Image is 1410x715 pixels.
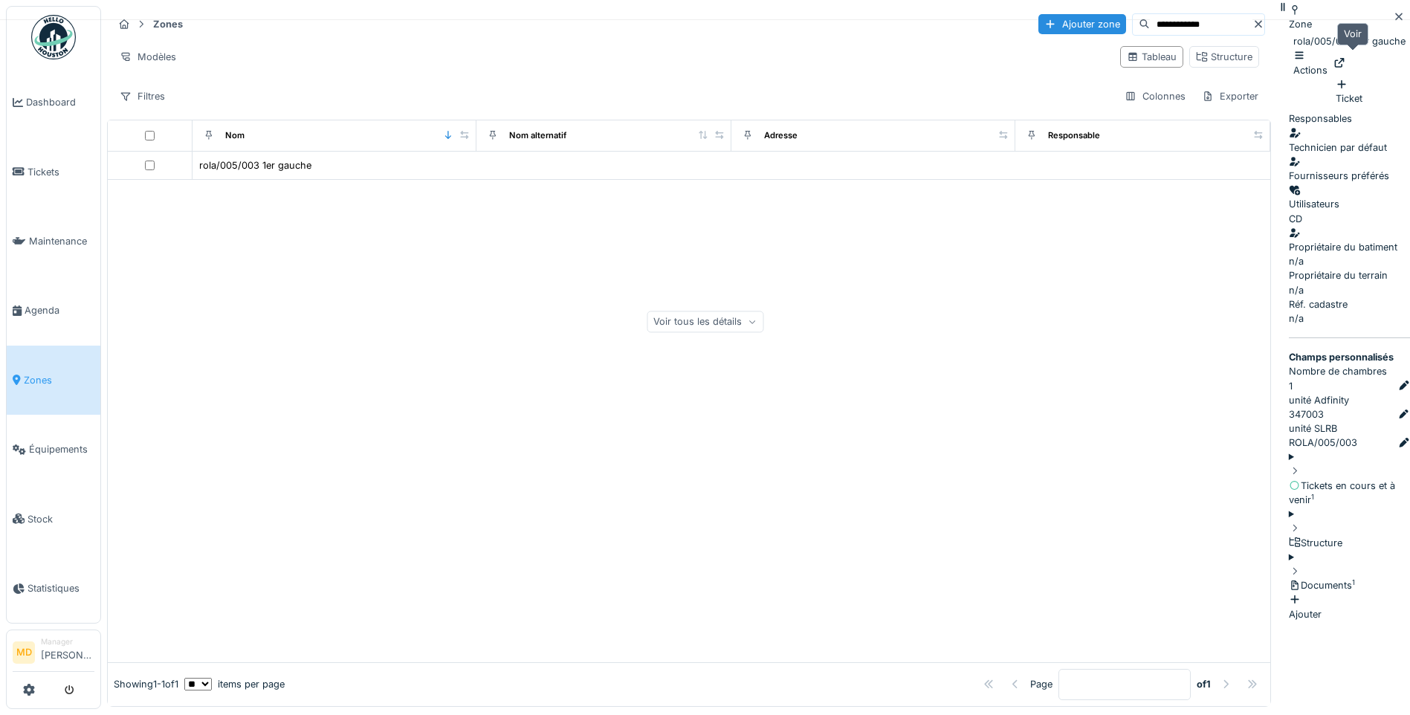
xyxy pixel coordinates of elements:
div: Utilisateurs [1289,197,1410,211]
div: Propriétaire du terrain [1289,268,1410,282]
div: Zone [1289,17,1312,31]
a: Statistiques [7,554,100,623]
div: Adresse [764,129,798,142]
strong: Champs personnalisés [1289,352,1394,363]
summary: Structure [1289,507,1410,550]
strong: Zones [147,17,189,31]
div: Tableau [1127,50,1177,64]
div: CD [1289,212,1302,226]
div: Réf. cadastre [1289,297,1410,311]
div: Technicien par défaut [1289,140,1410,155]
div: 347003 [1289,407,1324,421]
div: Page [1030,677,1052,691]
a: Équipements [7,415,100,484]
div: unité Adfinity [1289,393,1410,407]
div: Structure [1289,536,1410,550]
sup: 1 [1311,493,1314,501]
div: Nombre de chambres [1289,364,1410,378]
li: MD [13,641,35,664]
div: Exporter [1195,85,1265,107]
div: Nom [225,129,245,142]
span: Stock [28,512,94,526]
span: Agenda [25,303,94,317]
div: rola/005/003 1er gauche [1293,34,1406,77]
span: Dashboard [26,95,94,109]
div: Colonnes [1118,85,1192,107]
a: MD Manager[PERSON_NAME] [13,636,94,672]
span: Statistiques [28,581,94,595]
li: [PERSON_NAME] [41,636,94,668]
div: Ticket [1336,77,1362,106]
span: Tickets [28,165,94,179]
div: Modèles [113,46,183,68]
span: Équipements [29,442,94,456]
div: 1 [1289,379,1293,393]
div: Structure [1196,50,1252,64]
summary: Tickets en cours et à venir1 [1289,450,1410,507]
div: items per page [184,677,285,691]
div: Nom alternatif [509,129,566,142]
div: Responsable [1048,129,1100,142]
strong: of 1 [1197,677,1211,691]
div: unité SLRB [1289,421,1410,436]
summary: Documents1Ajouter [1289,550,1410,621]
div: Actions [1293,49,1327,77]
span: Zones [24,373,94,387]
div: n/a [1289,283,1410,297]
div: Showing 1 - 1 of 1 [114,677,178,691]
a: Zones [7,346,100,415]
div: Fournisseurs préférés [1289,169,1410,183]
div: Voir tous les détails [647,311,763,332]
a: Dashboard [7,68,100,137]
a: Stock [7,484,100,553]
div: Ajouter [1289,592,1410,621]
div: Voir [1337,23,1368,45]
div: Documents [1289,578,1410,592]
div: n/a [1289,311,1410,326]
a: Maintenance [7,207,100,276]
span: Maintenance [29,234,94,248]
div: Tickets en cours et à venir [1289,479,1410,507]
sup: 1 [1352,578,1355,586]
div: Filtres [113,85,172,107]
div: Propriétaire du batiment [1289,240,1410,254]
div: Manager [41,636,94,647]
div: rola/005/003 1er gauche [199,158,311,172]
div: Ajouter zone [1038,14,1126,34]
div: Responsables [1289,111,1410,126]
img: Badge_color-CXgf-gQk.svg [31,15,76,59]
a: Agenda [7,276,100,345]
div: n/a [1289,254,1410,268]
div: ROLA/005/003 [1289,436,1357,450]
a: Tickets [7,137,100,206]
